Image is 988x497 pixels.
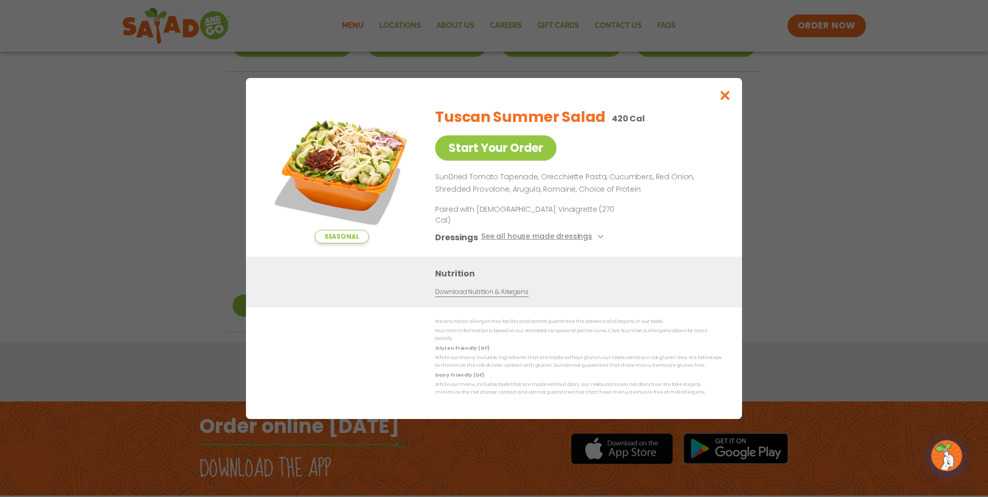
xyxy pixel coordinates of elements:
h2: Tuscan Summer Salad [435,106,606,128]
button: See all house made dressings [481,231,607,244]
h3: Nutrition [435,267,727,280]
a: Start Your Order [435,135,557,161]
img: wpChatIcon [932,441,961,470]
button: Close modal [708,78,742,113]
span: Seasonal [315,230,369,243]
h3: Dressings [435,231,478,244]
img: Featured product photo for Tuscan Summer Salad [269,99,414,243]
strong: Gluten Friendly (GF) [435,345,489,351]
p: SunDried Tomato Tapenade, Orecchiette Pasta, Cucumbers, Red Onion, Shredded Provolone, Arugula, R... [435,171,717,196]
p: 420 Cal [612,112,645,125]
p: While our menu includes foods that are made without dairy, our restaurants are not dairy free. We... [435,381,721,397]
a: Download Nutrition & Allergens [435,287,528,297]
p: While our menu includes ingredients that are made without gluten, our restaurants are not gluten ... [435,354,721,370]
p: Nutrition information is based on our standard recipes and portion sizes. Click Nutrition & Aller... [435,327,721,343]
p: Paired with [DEMOGRAPHIC_DATA] Vinaigrette (270 Cal) [435,204,626,226]
p: We are not an allergen free facility and cannot guarantee the absence of allergens in our foods. [435,318,721,325]
strong: Dairy Friendly (DF) [435,372,484,378]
